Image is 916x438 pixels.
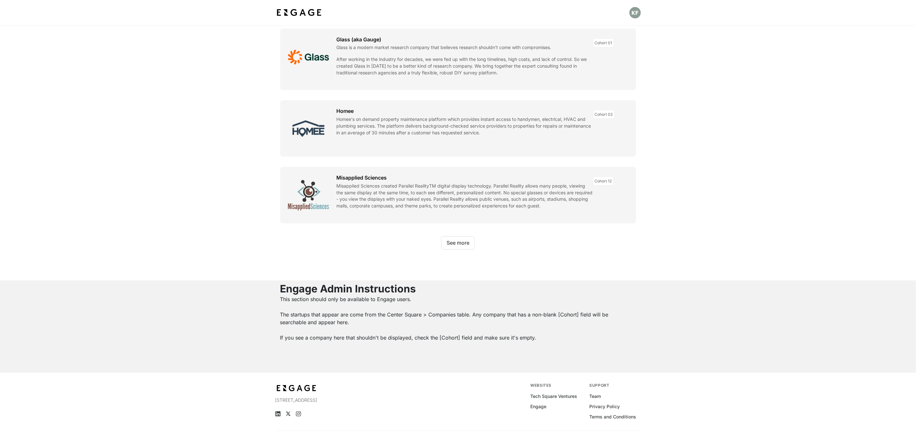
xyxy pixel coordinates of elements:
a: Instagram [296,411,301,417]
p: The startups that appear are come from the Center Square > Companies table. Any company that has ... [280,311,636,326]
img: Profile picture of Kate Field [629,7,641,19]
a: Privacy Policy [590,404,620,410]
div: Websites [531,383,582,388]
a: Engage [531,404,547,410]
h2: Engage Admin Instructions [280,283,636,295]
a: Team [590,393,601,400]
p: This section should only be available to Engage users. [280,296,636,303]
a: Tech Square Ventures [531,393,577,400]
button: Open profile menu [629,7,641,19]
div: Support [590,383,641,388]
p: If you see a company here that shouldn't be displayed, check the [Cohort] field and make sure it'... [280,334,636,342]
a: LinkedIn [275,411,281,417]
button: See more [441,236,475,250]
p: [STREET_ADDRESS] [275,397,387,404]
a: Terms and Conditions [590,414,636,420]
ul: Social media [275,411,387,417]
img: bdf1fb74-1727-4ba0-a5bd-bc74ae9fc70b.jpeg [275,383,318,393]
img: bdf1fb74-1727-4ba0-a5bd-bc74ae9fc70b.jpeg [275,7,323,19]
a: X (Twitter) [286,411,291,417]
